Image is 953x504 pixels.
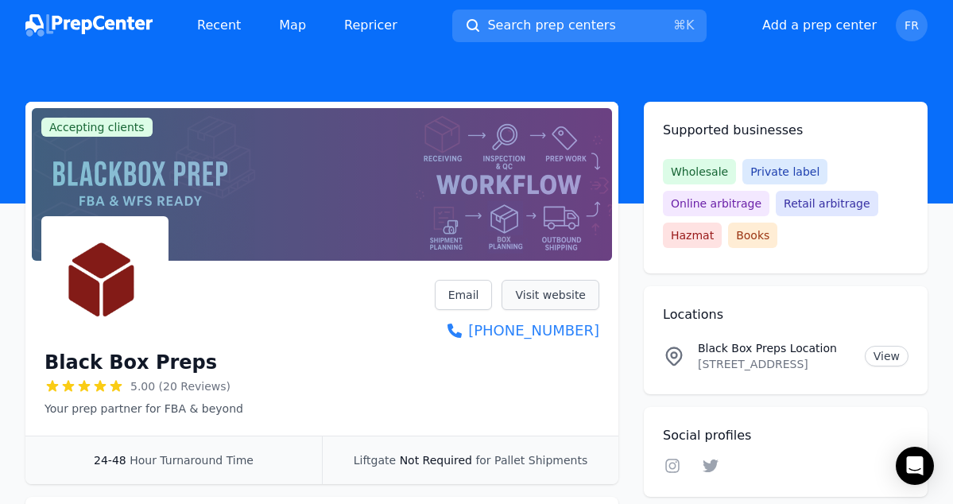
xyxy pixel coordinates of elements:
[94,454,126,467] span: 24-48
[130,454,254,467] span: Hour Turnaround Time
[331,10,410,41] a: Repricer
[25,14,153,37] img: PrepCenter
[45,401,243,417] p: Your prep partner for FBA & beyond
[762,16,877,35] button: Add a prep center
[673,17,686,33] kbd: ⌘
[896,447,934,485] div: Open Intercom Messenger
[663,191,769,216] span: Online arbitrage
[487,16,615,35] span: Search prep centers
[865,346,908,366] a: View
[130,378,231,394] span: 5.00 (20 Reviews)
[663,223,722,248] span: Hazmat
[184,10,254,41] a: Recent
[686,17,695,33] kbd: K
[45,350,217,375] h1: Black Box Preps
[742,159,827,184] span: Private label
[266,10,319,41] a: Map
[41,118,153,137] span: Accepting clients
[663,426,908,445] h2: Social profiles
[435,320,599,342] a: [PHONE_NUMBER]
[502,280,599,310] a: Visit website
[663,121,908,140] h2: Supported businesses
[663,159,736,184] span: Wholesale
[728,223,777,248] span: Books
[663,305,908,324] h2: Locations
[896,10,928,41] button: FR
[435,280,493,310] a: Email
[45,219,165,340] img: Black Box Preps
[452,10,707,42] button: Search prep centers⌘K
[475,454,587,467] span: for Pallet Shipments
[776,191,877,216] span: Retail arbitrage
[698,340,852,356] p: Black Box Preps Location
[905,20,919,31] span: FR
[400,454,472,467] span: Not Required
[354,454,396,467] span: Liftgate
[698,356,852,372] p: [STREET_ADDRESS]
